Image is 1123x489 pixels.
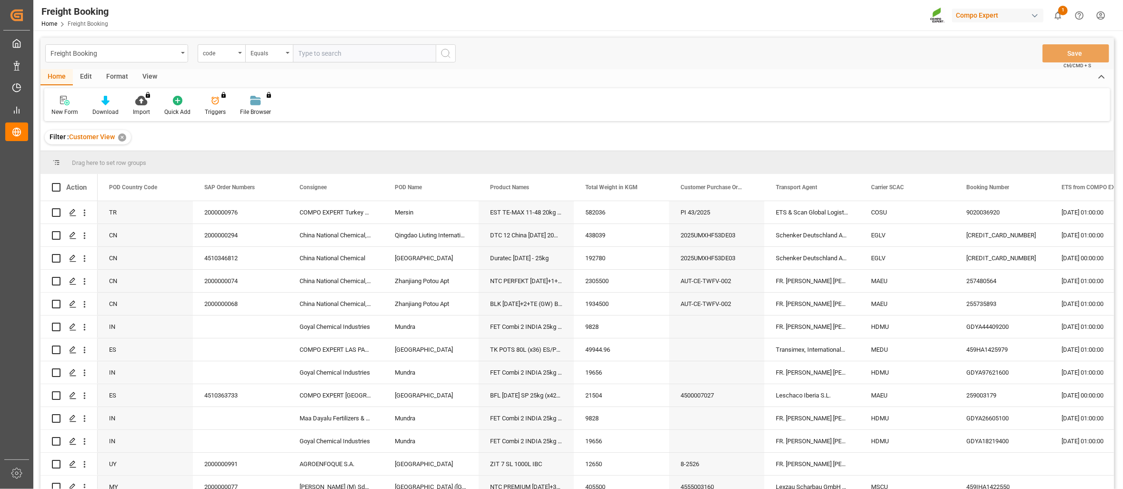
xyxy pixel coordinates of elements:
div: EST TE-MAX 11-48 20kg (x56) WW [479,201,574,224]
div: 257480564 [955,270,1050,292]
div: 19656 [574,430,669,452]
div: 1934500 [574,293,669,315]
span: Drag here to set row groups [72,159,146,166]
div: Quick Add [164,108,191,116]
div: Transimex, Internationale Speditionsgesellsch. [764,338,860,361]
div: FR. [PERSON_NAME] [PERSON_NAME] (GMBH & CO.) KG [764,361,860,384]
div: Goyal Chemical Industries [288,430,383,452]
div: CN [98,247,193,269]
div: AUT-CE-TWFV-002 [669,293,764,315]
div: Press SPACE to select this row. [40,430,98,453]
button: open menu [198,44,245,62]
div: 4500007027 [669,384,764,407]
div: GDYA18219400 [955,430,1050,452]
div: CN [98,270,193,292]
div: New Form [51,108,78,116]
div: FET Combi 2 INDIA 25kg (x18) EN,ES [479,407,574,429]
div: COMPO EXPERT LAS PALMAS [288,338,383,361]
div: TR [98,201,193,224]
div: IN [98,430,193,452]
div: Format [99,69,135,85]
button: Compo Expert [952,6,1047,24]
div: 2000000068 [193,293,288,315]
span: Ctrl/CMD + S [1063,62,1091,69]
div: ✕ [118,133,126,142]
span: Transport Agent [776,184,817,191]
div: 19656 [574,361,669,384]
span: POD Country Code [109,184,157,191]
div: AGROENFOQUE S.A. [288,453,383,475]
div: 2000000294 [193,224,288,246]
a: Home [41,20,57,27]
div: 459HA1425979 [955,338,1050,361]
div: 9828 [574,316,669,338]
div: Equals [251,47,283,58]
div: Goyal Chemical Industries [288,316,383,338]
div: China National Chemical, Construction Corporation, [GEOGRAPHIC_DATA] No. 15 [288,224,383,246]
div: ETS & Scan Global Logistics GmbH [764,201,860,224]
div: HDMU [860,430,955,452]
div: Mundra [383,407,479,429]
div: Freight Booking [41,4,109,19]
div: MAEU [860,293,955,315]
div: AUT-CE-TWFV-002 [669,270,764,292]
div: ZIT 7 SL 1000L IBC [479,453,574,475]
div: Press SPACE to select this row. [40,316,98,338]
span: Total Weight in KGM [585,184,638,191]
div: TK POTS 80L (x36) ES/PT/GR/TK TK SEEDS 80L (X36) ES/PT/TK [479,338,574,361]
span: Product Names [490,184,529,191]
div: GDYA26605100 [955,407,1050,429]
div: 2305500 [574,270,669,292]
div: FR. [PERSON_NAME] [PERSON_NAME] (GMBH & CO.) KG [764,430,860,452]
div: [CREDIT_CARD_NUMBER] [955,247,1050,269]
div: [GEOGRAPHIC_DATA] [383,453,479,475]
button: search button [436,44,456,62]
div: Duratec [DATE] - 25kg [479,247,574,269]
div: GDYA97621600 [955,361,1050,384]
div: Maa Dayalu Fertilizers & Chemicals, Pvt Ltd, Near BOI [288,407,383,429]
div: FET Combi 2 INDIA 25kg (x18) EN,ES [479,316,574,338]
div: 2000000976 [193,201,288,224]
div: Zhanjiang Potou Apt [383,293,479,315]
div: China National Chemical [288,247,383,269]
div: COMPO EXPERT Turkey Tarim Ltd., CE_TURKEY [288,201,383,224]
div: Press SPACE to select this row. [40,453,98,476]
div: FR. [PERSON_NAME] [PERSON_NAME] (GMBH & CO.) KG [764,270,860,292]
div: Press SPACE to select this row. [40,338,98,361]
div: Schenker Deutschland AG Seefracht [764,247,860,269]
div: 21504 [574,384,669,407]
span: SAP Order Numbers [204,184,255,191]
div: UY [98,453,193,475]
div: ES [98,384,193,407]
div: China National Chemical, Construction Corporation, [GEOGRAPHIC_DATA] No. 15 [288,293,383,315]
div: 8-2526 [669,453,764,475]
div: Edit [73,69,99,85]
div: 438039 [574,224,669,246]
div: IN [98,407,193,429]
div: COMPO EXPERT [GEOGRAPHIC_DATA] SRL [288,384,383,407]
div: EGLV [860,247,955,269]
div: Mundra [383,430,479,452]
div: HDMU [860,316,955,338]
button: show 1 new notifications [1047,5,1069,26]
div: Schenker Deutschland AG Seefracht, Export [764,224,860,246]
span: Booking Number [966,184,1009,191]
div: 49944.96 [574,338,669,361]
div: HDMU [860,407,955,429]
div: COSU [860,201,955,224]
div: FR. [PERSON_NAME] [PERSON_NAME] (GMBH & CO.) KG [764,453,860,475]
div: FET Combi 2 INDIA 25kg (x18) EN,ES [479,430,574,452]
div: [GEOGRAPHIC_DATA] [383,247,479,269]
div: FR. [PERSON_NAME] [PERSON_NAME] (GMBH & CO.) KG [764,407,860,429]
div: 2025UMXHF53DE03 [669,247,764,269]
div: FR. [PERSON_NAME] [PERSON_NAME] (GMBH & CO.) KG [764,293,860,315]
div: 2000000074 [193,270,288,292]
div: Press SPACE to select this row. [40,224,98,247]
div: BFL [DATE] SP 25kg (x42) INT MSE [479,384,574,407]
div: HDMU [860,361,955,384]
div: 4510346812 [193,247,288,269]
div: 2025UMXHF53DE03 [669,224,764,246]
img: Screenshot%202023-09-29%20at%2010.02.21.png_1712312052.png [930,7,945,24]
div: GDYA44409200 [955,316,1050,338]
div: PI 43/2025 [669,201,764,224]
